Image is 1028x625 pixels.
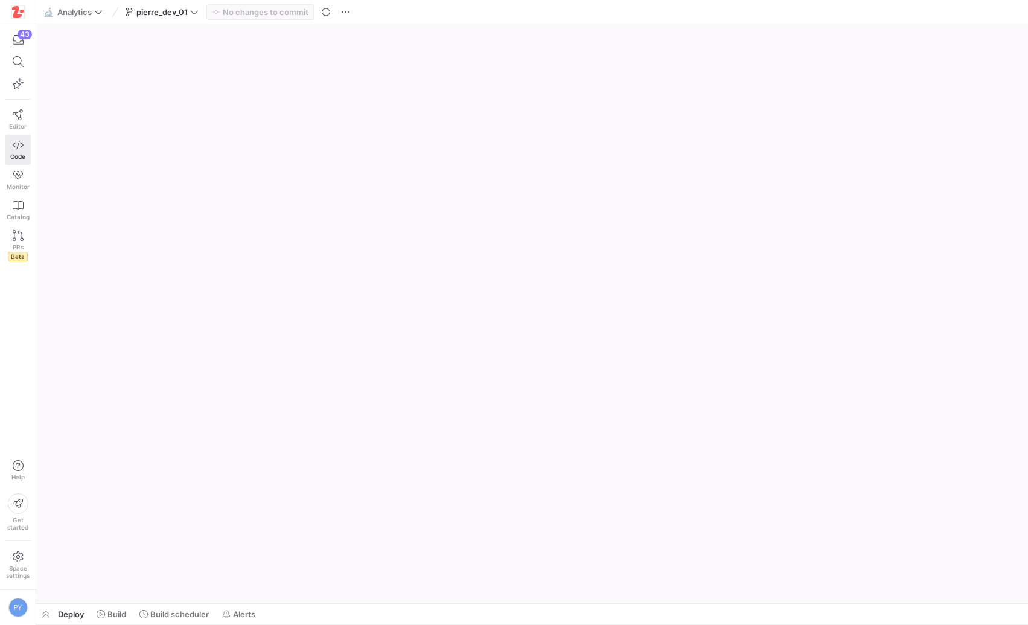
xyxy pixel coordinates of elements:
span: Get started [7,516,28,531]
a: Editor [5,104,31,135]
span: Help [10,473,25,481]
span: Catalog [7,213,30,220]
button: 🔬Analytics [41,4,106,20]
img: https://storage.googleapis.com/y42-prod-data-exchange/images/h4OkG5kwhGXbZ2sFpobXAPbjBGJTZTGe3yEd... [12,6,24,18]
button: PY [5,595,31,620]
div: 43 [18,30,32,39]
span: pierre_dev_01 [136,7,188,17]
button: Help [5,455,31,486]
a: PRsBeta [5,225,31,266]
a: Code [5,135,31,165]
span: Alerts [233,609,255,619]
span: Analytics [57,7,92,17]
a: Spacesettings [5,546,31,585]
span: Monitor [7,183,30,190]
span: Space settings [6,565,30,579]
span: Code [10,153,25,160]
span: Beta [8,252,28,261]
button: Build scheduler [134,604,214,624]
span: Editor [9,123,27,130]
span: Deploy [58,609,84,619]
button: Getstarted [5,489,31,536]
span: Build scheduler [150,609,209,619]
a: https://storage.googleapis.com/y42-prod-data-exchange/images/h4OkG5kwhGXbZ2sFpobXAPbjBGJTZTGe3yEd... [5,2,31,22]
span: Build [107,609,126,619]
a: Catalog [5,195,31,225]
a: Monitor [5,165,31,195]
span: 🔬 [44,8,53,16]
button: pierre_dev_01 [123,4,202,20]
button: 43 [5,29,31,51]
button: Alerts [217,604,261,624]
div: PY [8,598,28,617]
span: PRs [13,243,24,251]
button: Build [91,604,132,624]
